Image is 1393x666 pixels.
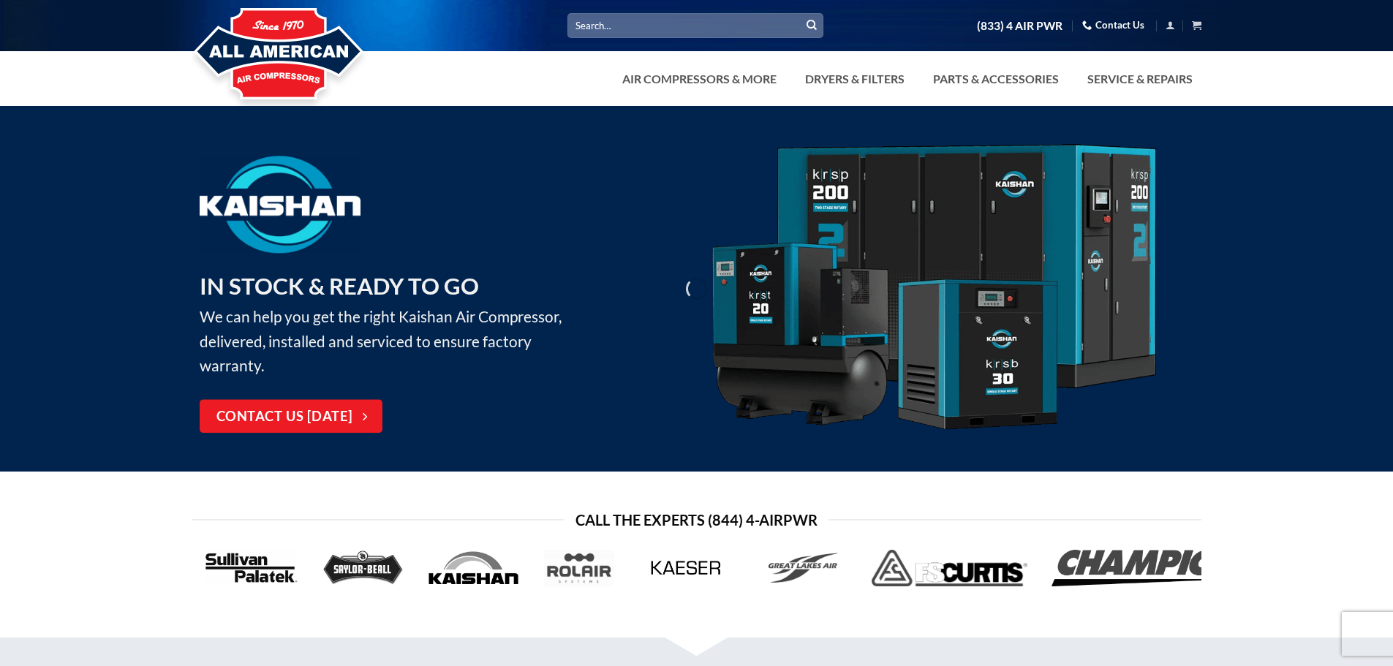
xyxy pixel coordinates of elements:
img: Kaishan [200,156,360,253]
button: Submit [801,15,823,37]
img: Kaishan [707,144,1160,434]
strong: IN STOCK & READY TO GO [200,272,479,300]
a: (833) 4 AIR PWR [977,13,1062,39]
input: Search… [567,13,823,37]
a: Contact Us [1082,14,1144,37]
a: Air Compressors & More [614,64,785,94]
a: Parts & Accessories [924,64,1068,94]
a: Contact Us [DATE] [200,400,382,434]
span: Call the Experts (844) 4-AirPwr [575,508,818,531]
p: We can help you get the right Kaishan Air Compressor, delivered, installed and serviced to ensure... [200,268,584,378]
a: Service & Repairs [1079,64,1201,94]
a: Login [1166,16,1175,34]
span: Contact Us [DATE] [216,406,353,428]
a: View cart [1192,16,1201,34]
a: Dryers & Filters [796,64,913,94]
